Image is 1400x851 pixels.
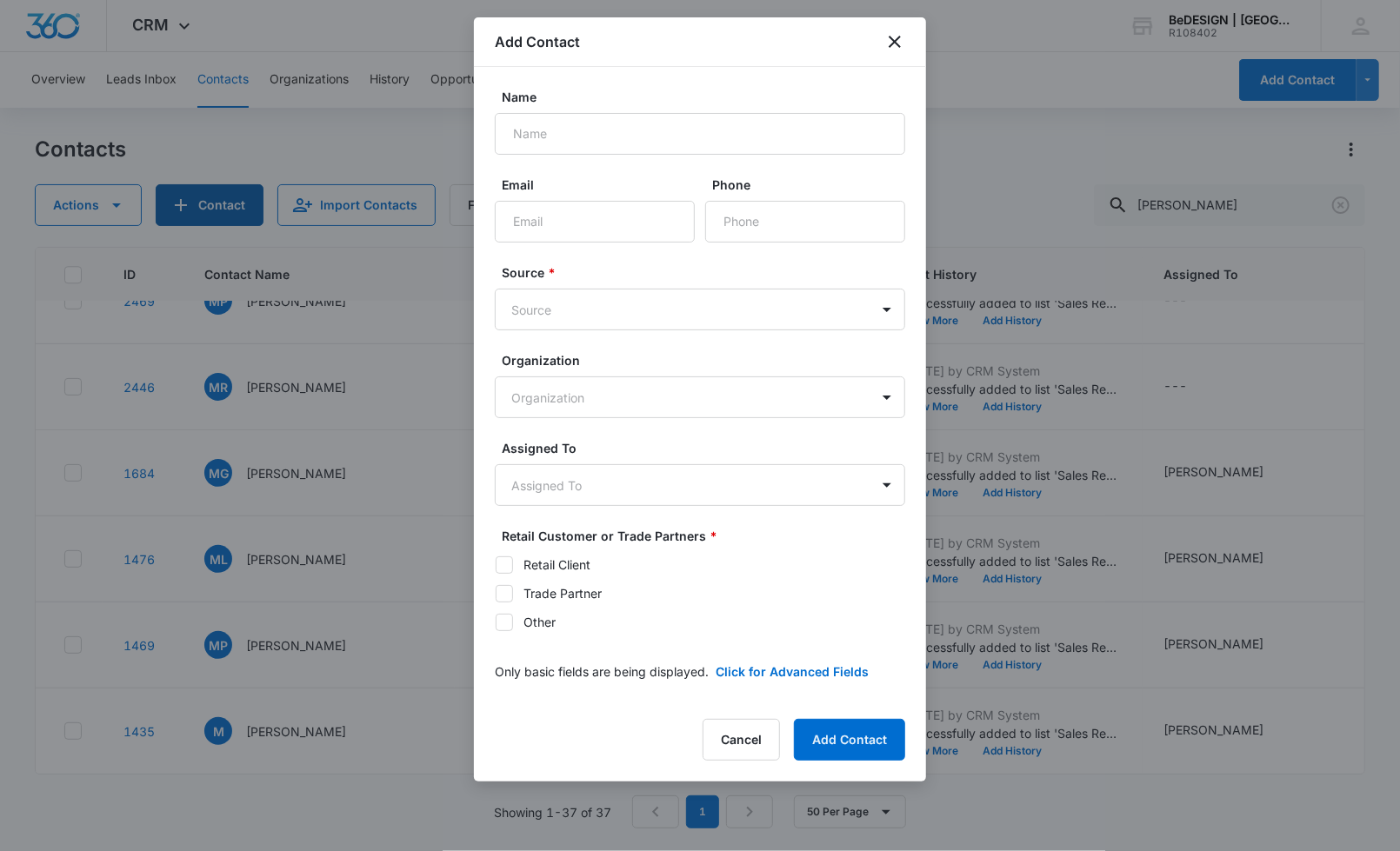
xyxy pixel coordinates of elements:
[502,263,912,282] label: Source
[502,176,702,194] label: Email
[705,201,905,243] input: Phone
[712,176,912,194] label: Phone
[523,555,590,574] div: Retail Client
[495,113,905,155] input: Name
[502,88,912,106] label: Name
[523,584,602,602] div: Trade Partner
[523,613,556,631] div: Other
[495,662,709,681] p: Only basic fields are being displayed.
[495,31,580,52] h1: Add Contact
[703,719,780,761] button: Cancel
[495,201,695,243] input: Email
[794,719,905,761] button: Add Contact
[716,662,869,681] button: Click for Advanced Fields
[884,31,905,52] button: close
[502,351,912,369] label: Organization
[502,527,912,545] label: Retail Customer or Trade Partners
[502,439,912,457] label: Assigned To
